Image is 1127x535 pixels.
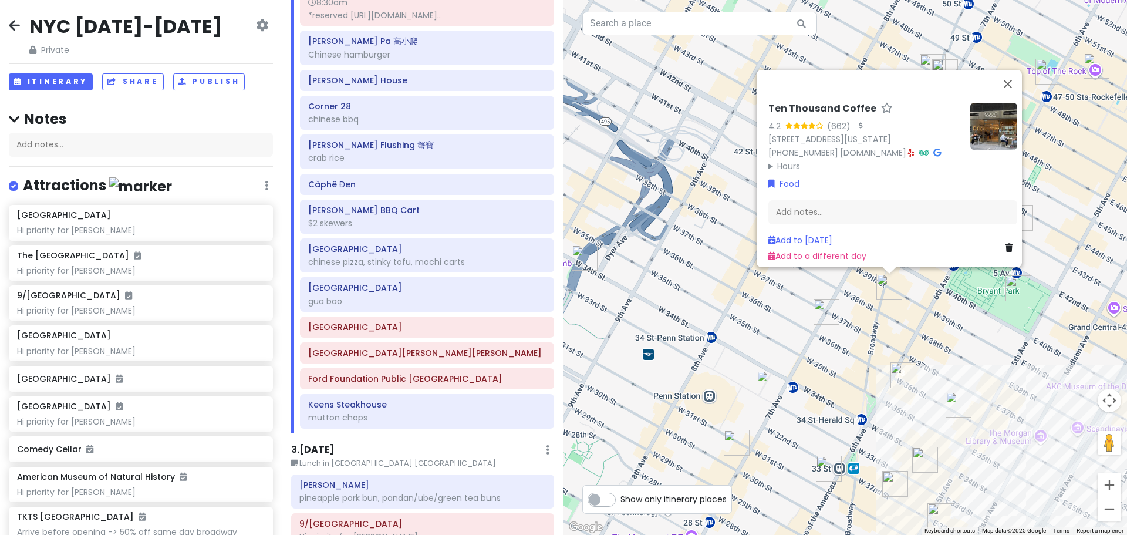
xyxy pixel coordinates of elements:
[308,114,546,125] div: chinese bbq
[724,430,750,456] div: PopUp Bagels
[17,250,141,261] h6: The [GEOGRAPHIC_DATA]
[1053,527,1069,534] a: Terms (opens in new tab)
[299,480,546,490] h6: Mei Lai Wah
[299,519,546,529] h6: 9/11 Memorial & Museum
[308,322,546,332] h6: Queens Museum
[814,299,839,325] div: 7th Street Burger
[17,210,111,220] h6: [GEOGRAPHIC_DATA]
[827,119,851,132] div: (662)
[840,147,906,159] a: [DOMAIN_NAME]
[17,305,264,316] div: Hi priority for [PERSON_NAME]
[9,73,93,90] button: Itinerary
[308,412,546,423] div: mutton chops
[180,473,187,481] i: Added to itinerary
[308,179,546,190] h6: Càphê Đen
[308,399,546,410] h6: Keens Steakhouse
[851,120,862,132] div: ·
[17,225,264,235] div: Hi priority for [PERSON_NAME]
[17,290,132,301] h6: 9/[GEOGRAPHIC_DATA]
[1005,241,1017,254] a: Delete place
[1098,389,1121,412] button: Map camera controls
[572,245,598,271] div: Church In New York City
[17,401,123,412] h6: [GEOGRAPHIC_DATA]
[291,444,335,456] h6: 3 . [DATE]
[1098,497,1121,521] button: Zoom out
[946,392,971,418] div: Yoon Haeundae Galbi
[768,177,799,190] a: Food
[1098,431,1121,455] button: Drag Pegman onto the map to open Street View
[17,346,264,356] div: Hi priority for [PERSON_NAME]
[876,274,902,300] div: Ten Thousand Coffee
[308,257,546,267] div: chinese pizza, stinky tofu, mochi carts
[768,103,961,173] div: · ·
[17,444,264,455] h6: Comedy Cellar
[970,103,1017,150] img: Picture of the place
[308,218,546,228] div: $2 skewers
[1035,59,1061,85] div: Adel's Famous Halal Food
[816,456,842,482] div: FIFTYLAN KOREATOWN
[768,159,961,172] summary: Hours
[890,362,916,388] div: Keens Steakhouse
[29,14,222,39] h2: NYC [DATE]-[DATE]
[308,49,546,60] div: Chinese hamburger
[308,205,546,216] h6: Jue Wei BBQ Cart
[1077,527,1123,534] a: Report a map error
[17,416,264,427] div: Hi priority for [PERSON_NAME]
[308,282,546,293] h6: Taipei Hong
[927,503,953,529] div: Sundaes Best
[86,445,93,453] i: Added to itinerary
[9,133,273,157] div: Add notes...
[881,103,893,115] a: Star place
[768,133,891,145] a: [STREET_ADDRESS][US_STATE]
[9,110,273,128] h4: Notes
[994,70,1022,98] button: Close
[134,251,141,260] i: Added to itinerary
[566,520,605,535] img: Google
[308,348,546,358] h6: Flushing Meadows Corona Park
[308,10,546,21] div: *reserved [URL][DOMAIN_NAME]..
[17,487,264,497] div: Hi priority for [PERSON_NAME]
[768,234,832,246] a: Add to [DATE]
[125,291,132,300] i: Added to itinerary
[17,472,187,482] h6: American Museum of Natural History
[308,140,546,150] h6: Xie Bao Flushing 蟹寶
[768,147,838,159] a: [PHONE_NUMBER]
[919,149,929,157] i: Tripadvisor
[308,101,546,112] h6: Corner 28
[102,73,163,90] button: Share
[173,73,245,90] button: Publish
[566,520,605,535] a: Open this area in Google Maps (opens a new window)
[912,447,938,473] div: Empire State Building
[768,119,785,132] div: 4.2
[933,149,941,157] i: Google Maps
[299,493,546,503] div: pineapple pork bun, pandan/ube/green tea buns
[17,512,146,522] h6: TKTS [GEOGRAPHIC_DATA]
[308,296,546,307] div: gua bao
[757,371,782,396] div: LOS TACOS No.1
[768,250,866,261] a: Add to a different day
[17,265,264,276] div: Hi priority for [PERSON_NAME]
[291,457,554,469] small: Lunch in [GEOGRAPHIC_DATA] [GEOGRAPHIC_DATA]
[308,374,546,384] h6: Ford Foundation Public Atrium Garden
[29,43,222,56] span: Private
[116,402,123,410] i: Added to itinerary
[23,176,172,196] h4: Attractions
[1084,53,1109,79] div: Top of The Rock
[924,527,975,535] button: Keyboard shortcuts
[1005,275,1031,301] div: New York Public Library - Stephen A. Schwarzman Building
[308,75,546,86] h6: Zhu Ji Dumpling House
[982,527,1046,534] span: Map data ©2025 Google
[920,54,946,80] div: HEYTEA (Times Square)
[139,513,146,521] i: Added to itinerary
[582,12,817,35] input: Search a place
[17,330,111,341] h6: [GEOGRAPHIC_DATA]
[768,103,876,115] h6: Ten Thousand Coffee
[308,36,546,46] h6: Gao Xiao Pa 高小爬
[308,244,546,254] h6: 38th Avenue & Prince Street
[1098,473,1121,497] button: Zoom in
[620,493,727,506] span: Show only itinerary places
[17,374,264,384] h6: [GEOGRAPHIC_DATA]
[932,59,958,85] div: TKTS Times Square
[308,153,546,163] div: crab rice
[768,200,1017,224] div: Add notes...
